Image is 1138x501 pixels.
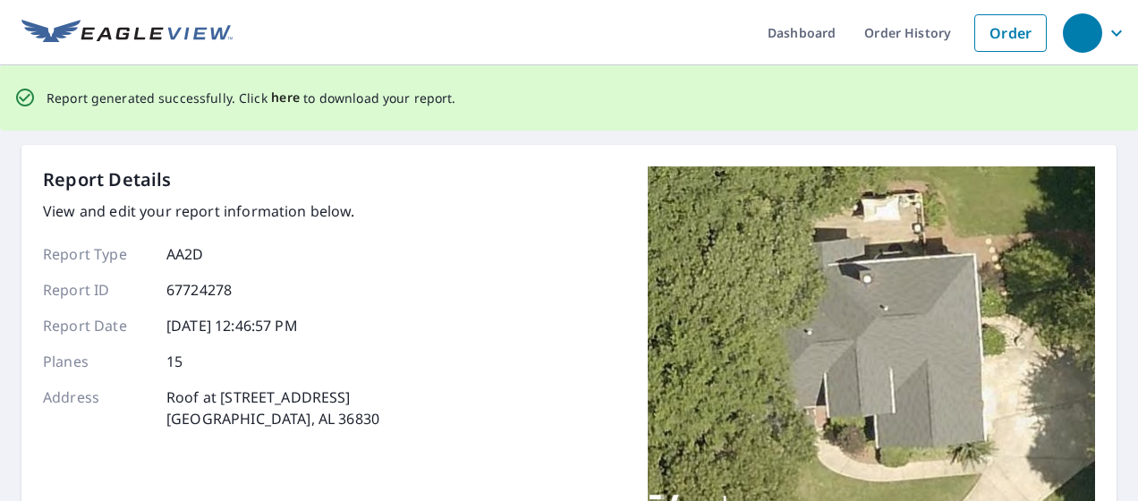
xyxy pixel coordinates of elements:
[166,279,232,301] p: 67724278
[43,315,150,336] p: Report Date
[43,166,172,193] p: Report Details
[43,243,150,265] p: Report Type
[21,20,233,47] img: EV Logo
[271,87,301,109] button: here
[166,243,204,265] p: AA2D
[47,87,456,109] p: Report generated successfully. Click to download your report.
[43,279,150,301] p: Report ID
[43,351,150,372] p: Planes
[43,200,379,222] p: View and edit your report information below.
[166,351,183,372] p: 15
[166,386,379,429] p: Roof at [STREET_ADDRESS] [GEOGRAPHIC_DATA], AL 36830
[43,386,150,429] p: Address
[166,315,298,336] p: [DATE] 12:46:57 PM
[974,14,1047,52] a: Order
